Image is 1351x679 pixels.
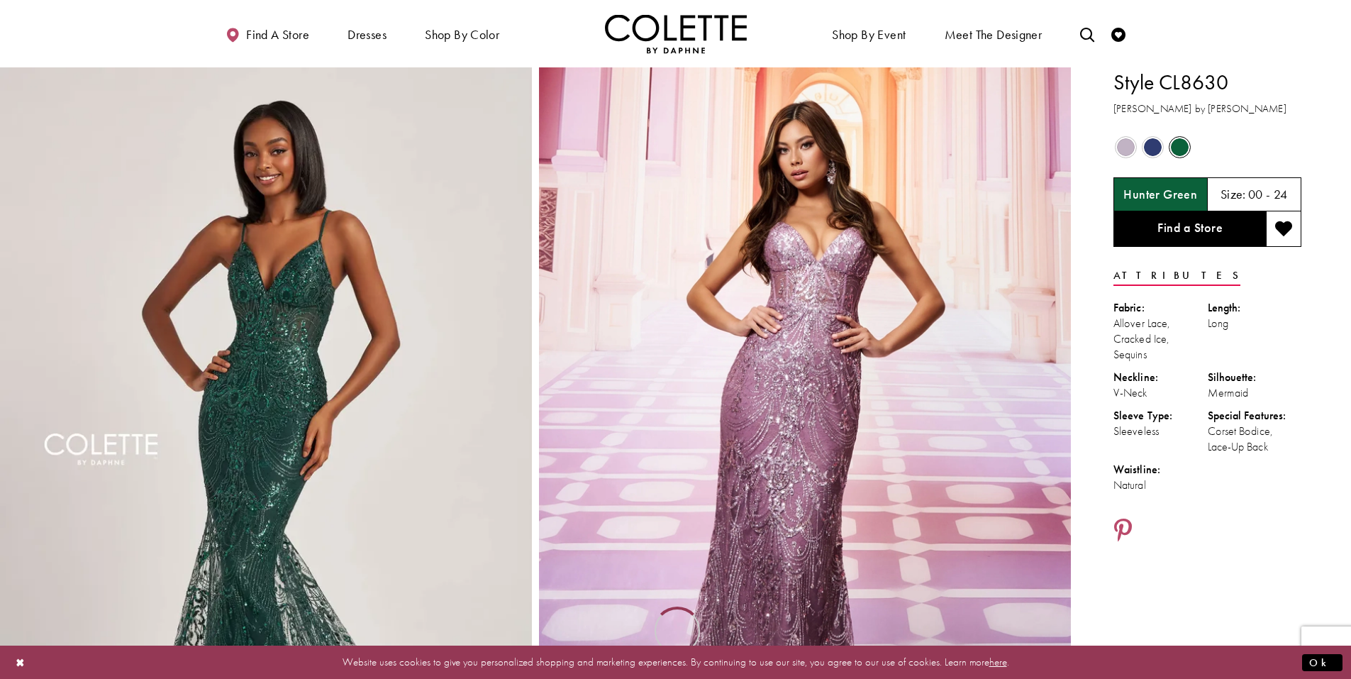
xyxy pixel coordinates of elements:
[941,14,1046,53] a: Meet the designer
[1140,135,1165,160] div: Navy Blue
[1113,462,1208,477] div: Waistline:
[1113,135,1138,160] div: Heather
[425,28,499,42] span: Shop by color
[1113,518,1133,545] a: Share using Pinterest - Opens in new tab
[344,14,390,53] span: Dresses
[222,14,313,53] a: Find a store
[1208,370,1302,385] div: Silhouette:
[989,655,1007,669] a: here
[1113,424,1208,439] div: Sleeveless
[102,653,1249,672] p: Website uses cookies to give you personalized shopping and marketing experiences. By continuing t...
[1113,265,1240,286] a: Attributes
[1113,211,1266,247] a: Find a Store
[1113,67,1301,97] h1: Style CL8630
[1208,385,1302,401] div: Mermaid
[1113,134,1301,161] div: Product color controls state depends on size chosen
[1123,187,1197,202] h5: Chosen color
[1108,14,1129,53] a: Check Wishlist
[246,28,309,42] span: Find a store
[348,28,387,42] span: Dresses
[1302,653,1342,671] button: Submit Dialog
[1113,370,1208,385] div: Neckline:
[1113,385,1208,401] div: V-Neck
[9,650,33,675] button: Close Dialog
[1208,316,1302,331] div: Long
[1113,300,1208,316] div: Fabric:
[421,14,503,53] span: Shop by color
[945,28,1043,42] span: Meet the designer
[1113,477,1208,493] div: Natural
[1077,14,1098,53] a: Toggle search
[1113,101,1301,117] h3: [PERSON_NAME] by [PERSON_NAME]
[832,28,906,42] span: Shop By Event
[1208,408,1302,424] div: Special Features:
[1221,186,1246,202] span: Size:
[1113,408,1208,424] div: Sleeve Type:
[1113,316,1208,363] div: Allover Lace, Cracked Ice, Sequins
[1208,424,1302,455] div: Corset Bodice, Lace-Up Back
[828,14,909,53] span: Shop By Event
[1167,135,1192,160] div: Hunter Green
[605,14,747,53] img: Colette by Daphne
[605,14,747,53] a: Visit Home Page
[1208,300,1302,316] div: Length:
[1248,187,1288,202] h5: 00 - 24
[1266,211,1301,247] button: Add to wishlist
